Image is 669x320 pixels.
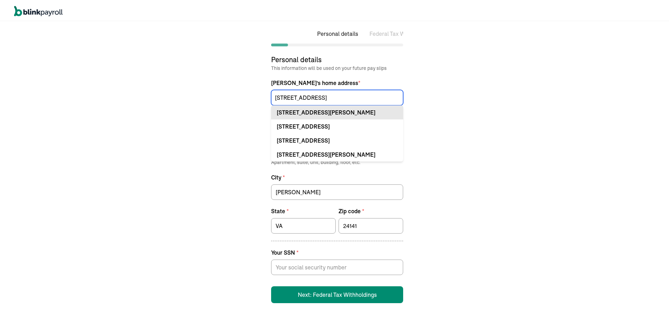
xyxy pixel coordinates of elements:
div: [STREET_ADDRESS] [277,135,398,143]
div: [STREET_ADDRESS][PERSON_NAME] [277,149,398,157]
li: Personal details [317,28,358,37]
input: Street address (Ex. 4594 UnionSt...) [271,89,403,104]
h2: Personal details [271,53,403,63]
p: This information will be used on your future pay slips [271,63,403,70]
div: [STREET_ADDRESS][PERSON_NAME] [277,107,398,115]
label: City [271,172,403,180]
button: Next: Federal Tax Withholdings [271,285,403,302]
input: Business state [271,217,336,232]
input: Enter zipcode [339,217,403,232]
label: Your SSN [271,247,403,255]
div: [STREET_ADDRESS] [277,121,398,129]
input: Your social security number [271,258,403,274]
label: State [271,205,336,214]
input: Business location city [271,183,403,198]
span: Apartment, suite, unit, building, floor, etc. [271,157,403,165]
label: Zip code [339,205,403,214]
span: [PERSON_NAME] 's home address [271,77,403,86]
li: Federal Tax Withholdings [369,28,433,37]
